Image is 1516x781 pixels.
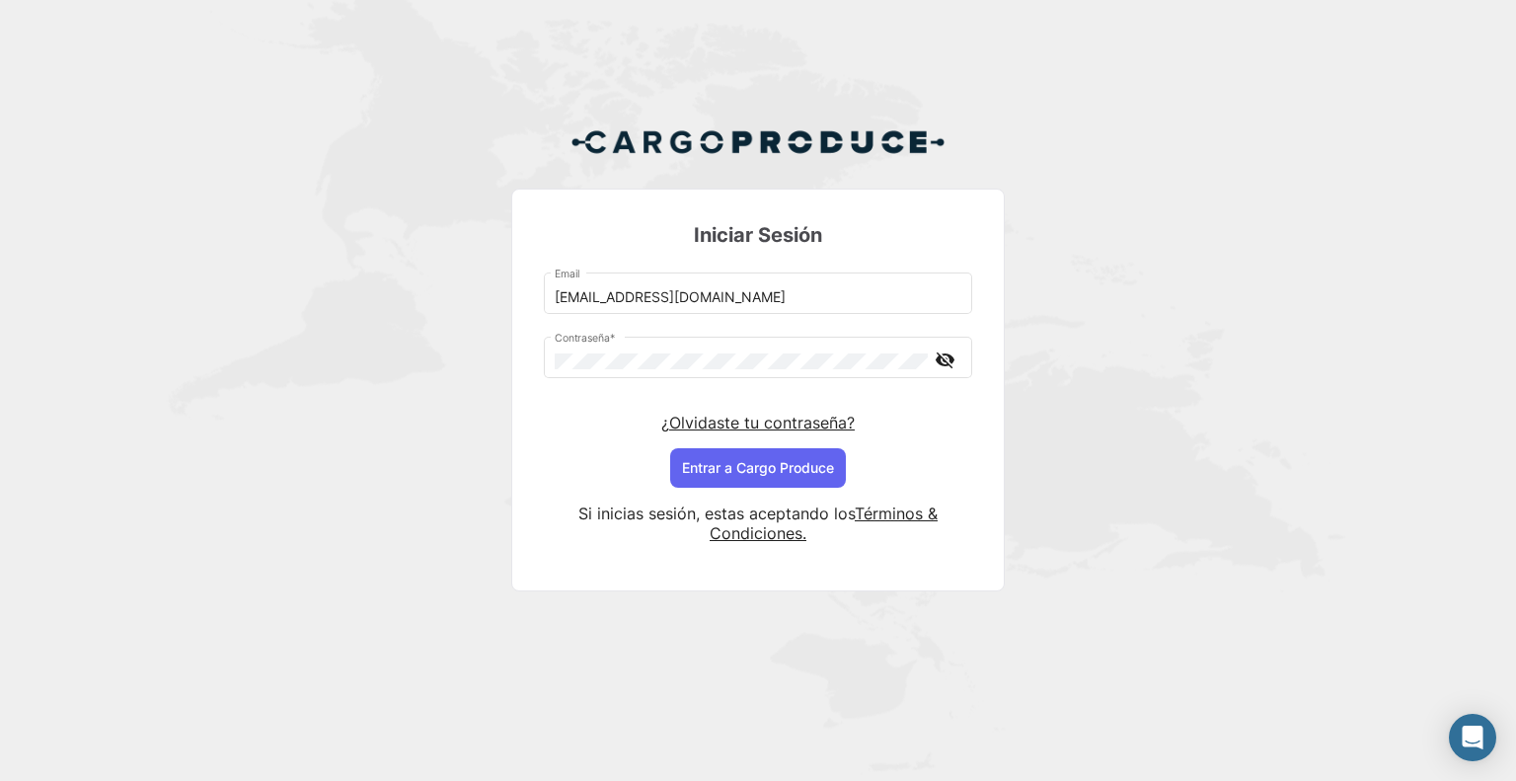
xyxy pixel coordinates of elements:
[661,413,855,432] a: ¿Olvidaste tu contraseña?
[670,448,846,488] button: Entrar a Cargo Produce
[555,289,962,306] input: Email
[1449,714,1496,761] div: Abrir Intercom Messenger
[578,504,855,523] span: Si inicias sesión, estas aceptando los
[544,221,972,249] h3: Iniciar Sesión
[570,118,946,166] img: Cargo Produce Logo
[933,348,956,372] mat-icon: visibility_off
[710,504,938,543] a: Términos & Condiciones.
